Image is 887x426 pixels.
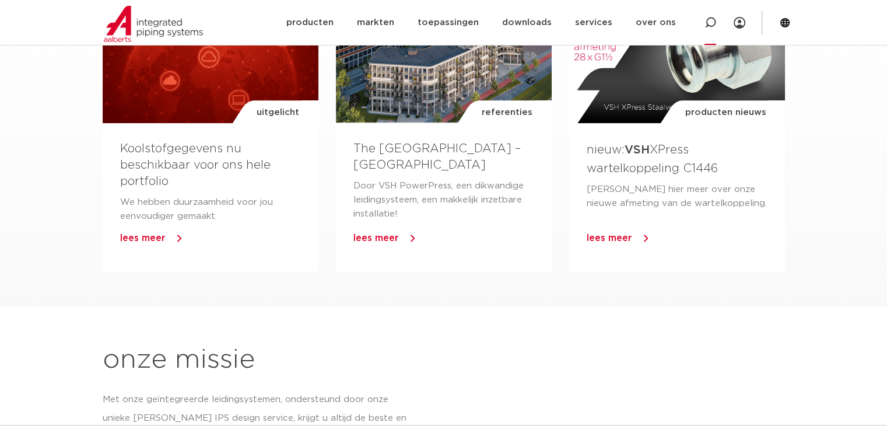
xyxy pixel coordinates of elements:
span: producten nieuws [685,100,766,125]
a: lees meer [587,233,632,243]
p: Door VSH PowerPress, een dikwandige leidingsysteem, een makkelijk inzetbare installatie! [353,179,534,221]
a: lees meer [353,233,399,243]
p: We hebben duurzaamheid voor jou eenvoudiger gemaakt. [120,195,301,224]
a: The [GEOGRAPHIC_DATA] – [GEOGRAPHIC_DATA] [353,143,521,171]
div: my IPS [734,10,745,36]
a: nieuw:VSHXPress wartelkoppeling C1446 [587,144,718,174]
strong: VSH [625,144,650,156]
p: [PERSON_NAME] hier meer over onze nieuwe afmeting van de wartelkoppeling. [587,183,767,211]
span: referenties [482,100,532,125]
a: Koolstofgegevens nu beschikbaar voor ons hele portfolio [120,143,271,187]
a: lees meer [120,233,166,243]
span: uitgelicht [257,100,299,125]
h1: onze missie [103,341,785,379]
